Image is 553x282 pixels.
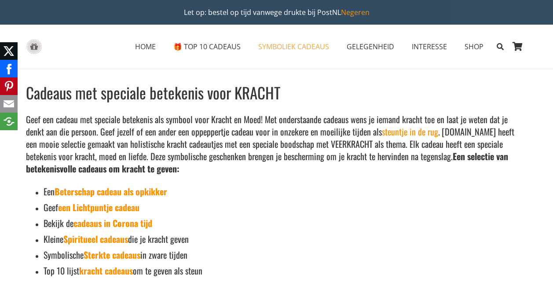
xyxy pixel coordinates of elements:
a: een Lichtpuntje cadeau [58,201,139,214]
h5: Kleine die je kracht geven [44,233,520,245]
h5: Geef een cadeau met speciale betekenis als symbool voor Kracht en Moed! Met onderstaande cadeaus ... [26,113,520,175]
h1: Cadeaus met speciale betekenis voor KRACHT [26,83,520,103]
span: 🎁 TOP 10 CADEAUS [173,42,241,51]
a: INTERESSEINTERESSE Menu [403,36,456,58]
a: SHOPSHOP Menu [456,36,492,58]
a: Winkelwagen [508,25,527,69]
a: cadeaus in Corona tijd [73,216,152,230]
a: 🎁 TOP 10 CADEAUS🎁 TOP 10 CADEAUS Menu [165,36,249,58]
a: SYMBOLIEK CADEAUSSYMBOLIEK CADEAUS Menu [249,36,338,58]
a: Sterkte cadeaus [84,248,140,261]
h5: Geef [44,201,520,213]
strong: betekenisvolle cadeaus om kracht te geven: [26,162,179,175]
a: Zoeken [492,36,508,58]
span: GELEGENHEID [347,42,394,51]
h5: Symbolische in zware tijden [44,249,520,261]
h5: Bekijk de [44,217,520,229]
h5: Een [44,185,520,198]
a: GELEGENHEIDGELEGENHEID Menu [338,36,403,58]
strong: Een selectie van [453,150,508,163]
span: SYMBOLIEK CADEAUS [258,42,329,51]
a: kracht cadeaus [79,264,133,277]
span: SHOP [465,42,483,51]
a: Spiritueel cadeaus [63,232,128,245]
h5: Top 10 lijst om te geven als steun [44,264,520,277]
span: HOME [135,42,156,51]
a: steuntje in de rug [382,125,438,138]
a: Negeren [341,7,370,17]
span: INTERESSE [412,42,447,51]
a: gift-box-icon-grey-inspirerendwinkelen [26,39,42,55]
a: Beterschap cadeau als opkikker [55,185,167,198]
a: HOMEHOME Menu [126,36,165,58]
